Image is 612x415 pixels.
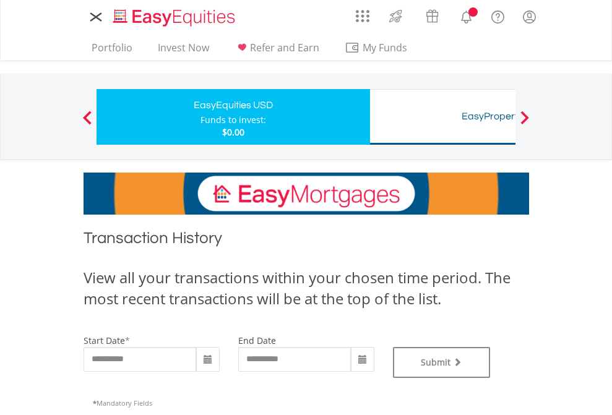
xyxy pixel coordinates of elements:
[414,3,450,26] a: Vouchers
[422,6,442,26] img: vouchers-v2.svg
[345,40,426,56] span: My Funds
[356,9,369,23] img: grid-menu-icon.svg
[84,335,125,346] label: start date
[84,227,529,255] h1: Transaction History
[108,3,240,28] a: Home page
[75,117,100,129] button: Previous
[482,3,514,28] a: FAQ's and Support
[230,41,324,61] a: Refer and Earn
[393,347,491,378] button: Submit
[153,41,214,61] a: Invest Now
[200,114,266,126] div: Funds to invest:
[514,3,545,30] a: My Profile
[111,7,240,28] img: EasyEquities_Logo.png
[250,41,319,54] span: Refer and Earn
[238,335,276,346] label: end date
[84,267,529,310] div: View all your transactions within your chosen time period. The most recent transactions will be a...
[93,398,152,408] span: Mandatory Fields
[386,6,406,26] img: thrive-v2.svg
[104,96,363,114] div: EasyEquities USD
[450,3,482,28] a: Notifications
[84,173,529,215] img: EasyMortage Promotion Banner
[222,126,244,138] span: $0.00
[348,3,377,23] a: AppsGrid
[87,41,137,61] a: Portfolio
[512,117,537,129] button: Next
